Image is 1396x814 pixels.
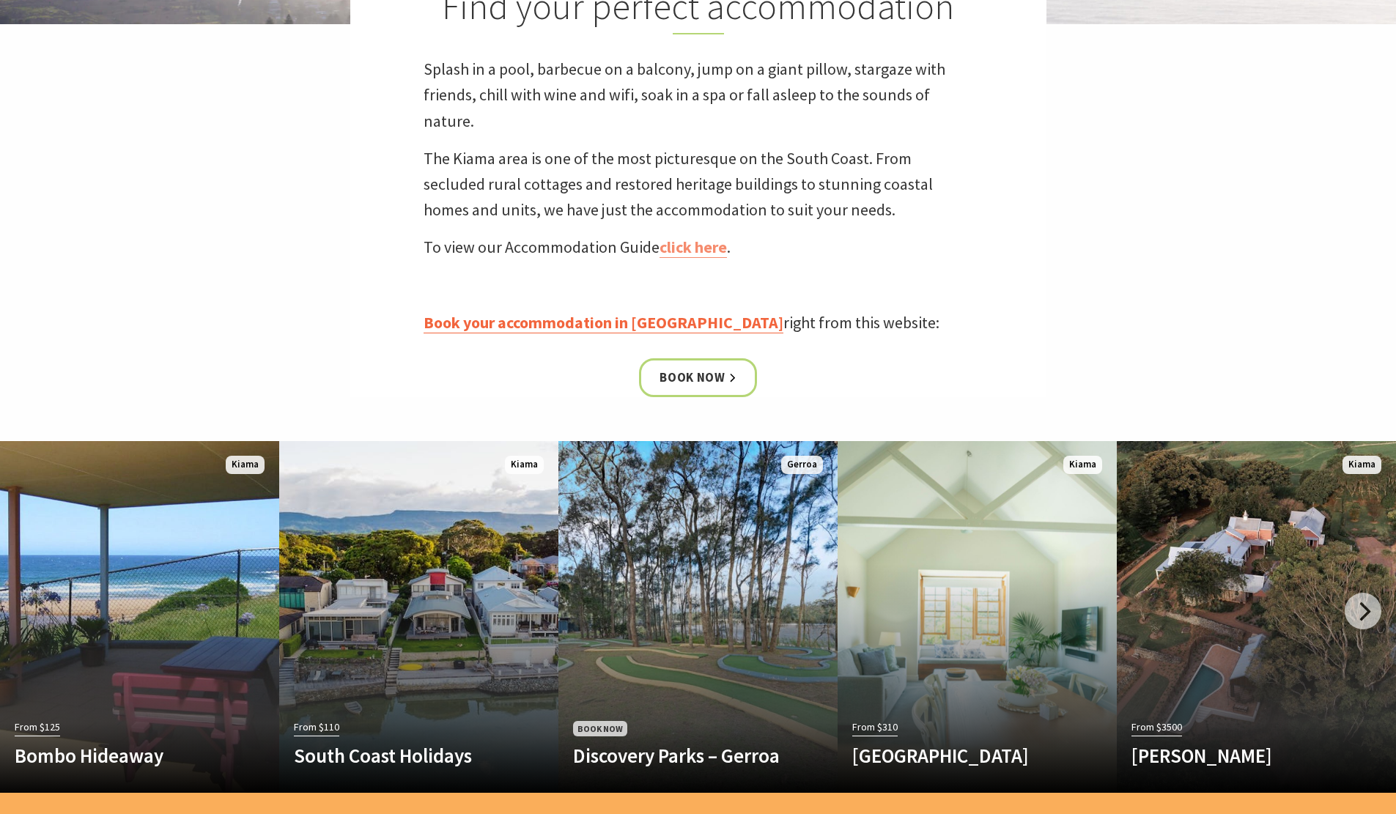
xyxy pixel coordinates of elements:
[852,744,1060,767] h4: [GEOGRAPHIC_DATA]
[424,312,783,333] a: Book your accommodation in [GEOGRAPHIC_DATA]
[639,358,757,397] a: Book now
[838,441,1117,793] a: Another Image Used From $310 [GEOGRAPHIC_DATA] Kiama
[294,744,502,767] h4: South Coast Holidays
[424,146,973,223] p: The Kiama area is one of the most picturesque on the South Coast. From secluded rural cottages an...
[1131,744,1340,767] h4: [PERSON_NAME]
[781,456,823,474] span: Gerroa
[294,719,339,736] span: From $110
[573,744,781,767] h4: Discovery Parks – Gerroa
[226,456,265,474] span: Kiama
[505,456,544,474] span: Kiama
[558,441,838,793] a: Book Now Discovery Parks – Gerroa Gerroa
[1117,441,1396,793] a: From $3500 [PERSON_NAME] Kiama
[15,719,60,736] span: From $125
[573,721,627,736] span: Book Now
[1131,719,1182,736] span: From $3500
[424,310,973,336] p: right from this website:
[279,441,558,793] a: Another Image Used From $110 South Coast Holidays Kiama
[1063,456,1102,474] span: Kiama
[1343,456,1381,474] span: Kiama
[852,719,898,736] span: From $310
[15,744,223,767] h4: Bombo Hideaway
[424,234,973,260] p: To view our Accommodation Guide .
[660,237,727,258] a: click here
[424,56,973,134] p: Splash in a pool, barbecue on a balcony, jump on a giant pillow, stargaze with friends, chill wit...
